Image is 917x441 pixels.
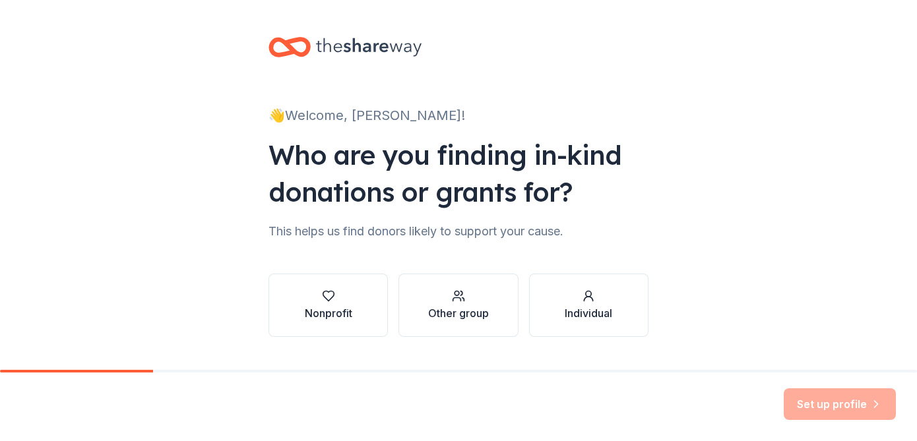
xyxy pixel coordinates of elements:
[529,274,648,337] button: Individual
[269,221,648,242] div: This helps us find donors likely to support your cause.
[269,105,648,126] div: 👋 Welcome, [PERSON_NAME]!
[305,305,352,321] div: Nonprofit
[428,305,489,321] div: Other group
[269,136,648,210] div: Who are you finding in-kind donations or grants for?
[565,305,612,321] div: Individual
[269,274,388,337] button: Nonprofit
[398,274,518,337] button: Other group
